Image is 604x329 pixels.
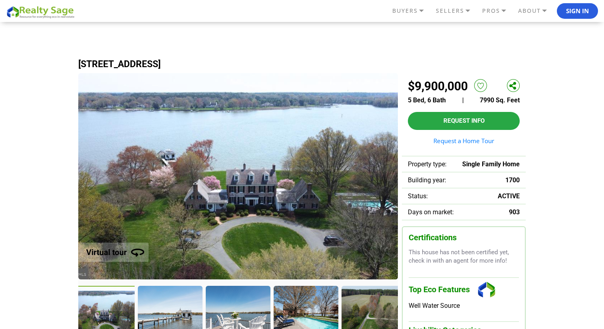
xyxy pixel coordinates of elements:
div: Well Water Source [409,302,519,309]
span: Status: [408,192,428,200]
h1: [STREET_ADDRESS] [78,59,526,69]
span: 7990 Sq. Feet [480,96,520,104]
span: Property type: [408,160,447,168]
a: Request a Home Tour [408,138,520,144]
p: This house has not been certified yet, check in with an agent for more info! [409,248,519,265]
button: Request Info [408,112,520,130]
span: Single Family Home [462,160,520,168]
span: ACTIVE [498,192,520,200]
button: Sign In [557,3,598,19]
a: SELLERS [434,4,480,18]
span: Days on market: [408,208,454,216]
span: 1700 [505,176,520,184]
h3: Top Eco Features [409,277,519,302]
h2: $9,900,000 [408,79,468,93]
span: 5 Bed, 6 Bath [408,96,446,104]
img: REALTY SAGE [6,5,78,19]
span: | [462,96,464,104]
span: Building year: [408,176,446,184]
h3: Certifications [409,233,519,242]
a: BUYERS [390,4,434,18]
a: ABOUT [516,4,557,18]
a: PROS [480,4,516,18]
span: 903 [509,208,520,216]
